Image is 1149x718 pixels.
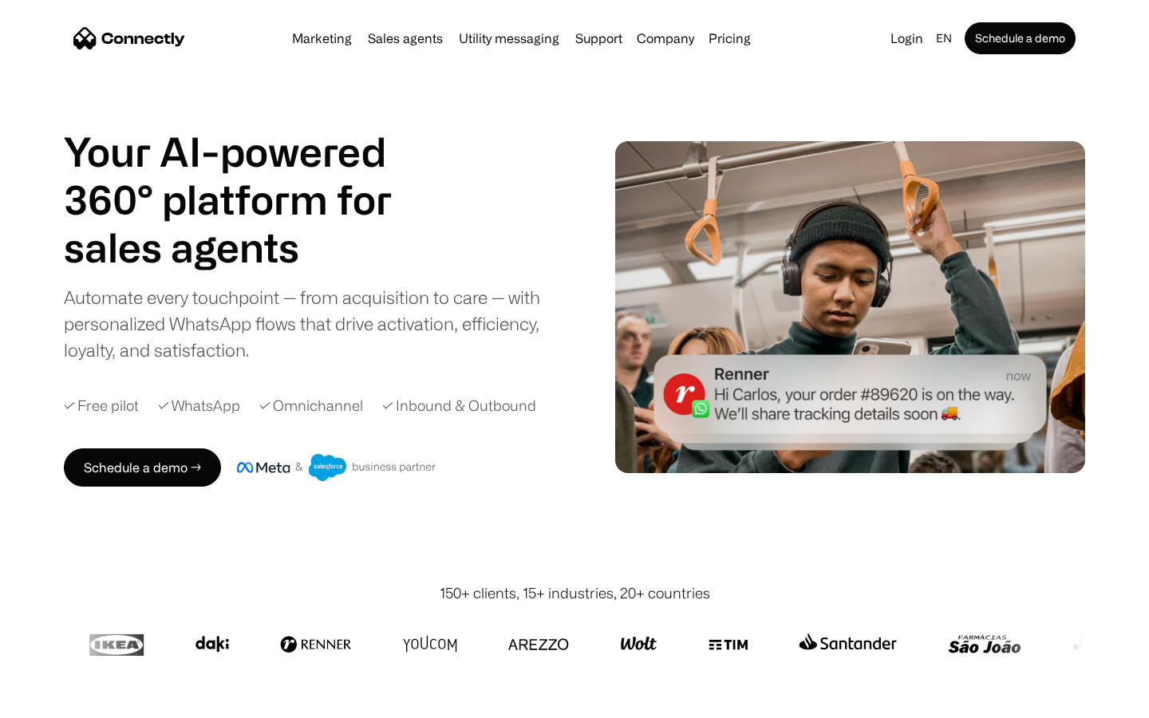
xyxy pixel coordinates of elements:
[64,128,431,223] h1: Your AI-powered 360° platform for
[965,22,1076,54] a: Schedule a demo
[32,690,96,712] ul: Language list
[884,27,930,49] a: Login
[158,395,240,416] div: ✓ WhatsApp
[64,395,139,416] div: ✓ Free pilot
[64,284,567,363] div: Automate every touchpoint — from acquisition to care — with personalized WhatsApp flows that driv...
[259,395,363,416] div: ✓ Omnichannel
[237,454,436,481] img: Meta and Salesforce business partner badge.
[936,27,952,49] div: en
[64,223,431,271] h1: sales agents
[16,688,96,712] aside: Language selected: English
[702,32,757,45] a: Pricing
[382,395,536,416] div: ✓ Inbound & Outbound
[569,32,629,45] a: Support
[286,32,358,45] a: Marketing
[637,27,694,49] div: Company
[64,448,221,487] a: Schedule a demo →
[361,32,449,45] a: Sales agents
[452,32,566,45] a: Utility messaging
[440,582,710,604] div: 150+ clients, 15+ industries, 20+ countries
